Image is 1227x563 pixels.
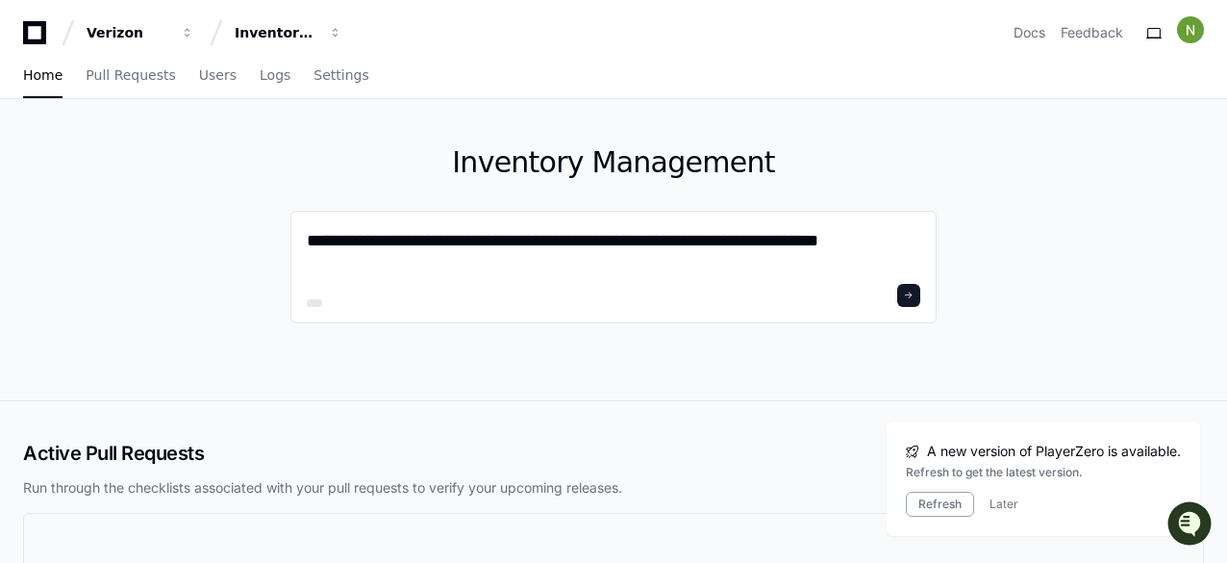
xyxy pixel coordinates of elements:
span: Logs [260,69,290,81]
button: Later [989,497,1018,512]
button: Start new chat [327,149,350,172]
span: A new version of PlayerZero is available. [927,442,1181,461]
span: Settings [313,69,368,81]
div: Start new chat [65,143,315,163]
button: Feedback [1061,23,1123,42]
div: Verizon [87,23,169,42]
button: Inventory Management [227,15,350,50]
h2: Active Pull Requests [23,440,1204,467]
button: Verizon [79,15,202,50]
a: Pull Requests [86,54,175,98]
p: Run through the checklists associated with your pull requests to verify your upcoming releases. [23,478,1204,498]
div: Inventory Management [235,23,317,42]
div: Welcome [19,77,350,108]
span: Pylon [191,202,233,217]
a: Docs [1014,23,1045,42]
img: ACg8ocIiWXJC7lEGJNqNt4FHmPVymFM05ITMeS-frqobA_m8IZ6TxA=s96-c [1177,16,1204,43]
a: Users [199,54,237,98]
button: Refresh [906,492,974,517]
span: Home [23,69,63,81]
a: Powered byPylon [136,201,233,217]
a: Home [23,54,63,98]
h1: Inventory Management [290,145,937,180]
div: We're offline, but we'll be back soon! [65,163,279,178]
div: Refresh to get the latest version. [906,465,1181,480]
img: PlayerZero [19,19,58,58]
span: Users [199,69,237,81]
span: Pull Requests [86,69,175,81]
img: 1756235613930-3d25f9e4-fa56-45dd-b3ad-e072dfbd1548 [19,143,54,178]
a: Logs [260,54,290,98]
iframe: Open customer support [1165,499,1217,551]
a: Settings [313,54,368,98]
